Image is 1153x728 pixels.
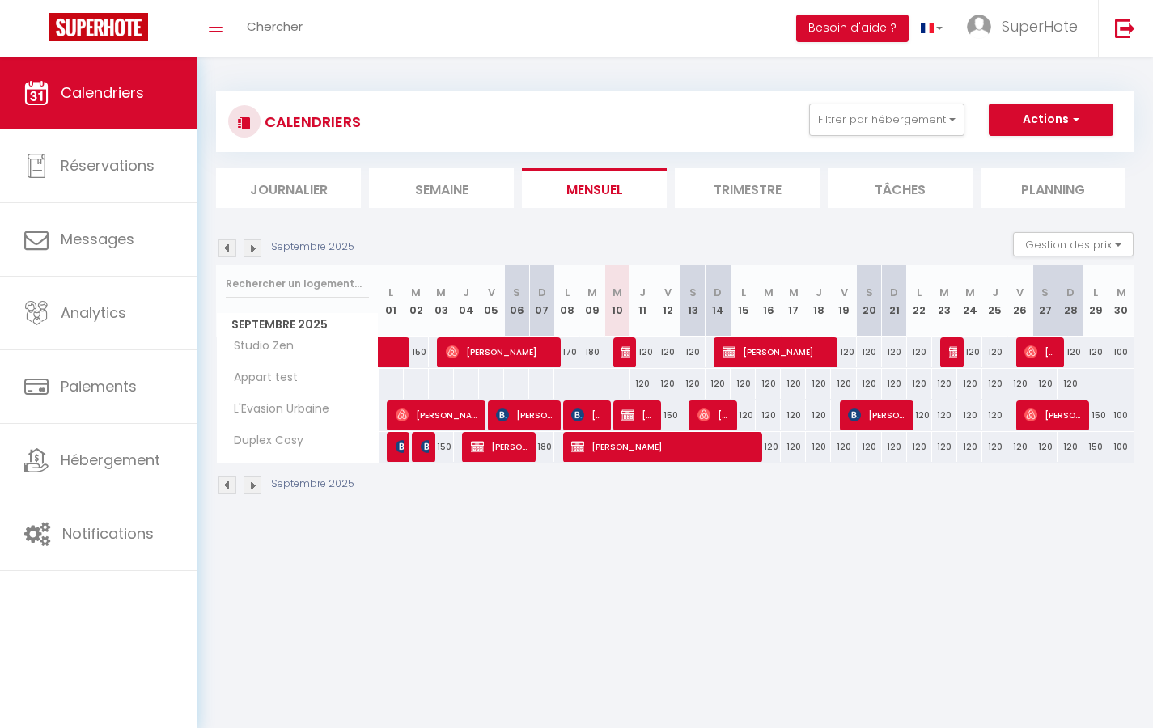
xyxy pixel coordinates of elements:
div: 120 [655,369,680,399]
li: Tâches [828,168,973,208]
span: Messages [61,229,134,249]
abbr: D [1066,285,1075,300]
div: 120 [907,400,932,430]
th: 13 [680,265,706,337]
div: 120 [731,369,756,399]
button: Gestion des prix [1013,232,1134,256]
span: [PERSON_NAME] [723,336,831,367]
abbr: J [992,285,998,300]
div: 120 [806,400,831,430]
th: 24 [957,265,982,337]
div: 120 [806,432,831,462]
button: Actions [989,104,1113,136]
div: 120 [781,400,806,430]
div: 120 [882,432,907,462]
abbr: D [538,285,546,300]
div: 170 [554,337,579,367]
th: 23 [932,265,957,337]
span: Appart test [219,369,302,387]
th: 09 [579,265,604,337]
li: Mensuel [522,168,667,208]
div: 120 [907,432,932,462]
div: 120 [655,337,680,367]
abbr: S [689,285,697,300]
abbr: L [388,285,393,300]
th: 22 [907,265,932,337]
span: [PERSON_NAME] [571,400,604,430]
span: [PERSON_NAME] [571,431,755,462]
th: 02 [404,265,429,337]
div: 120 [957,369,982,399]
div: 120 [630,369,655,399]
span: [PERSON_NAME] [1024,400,1083,430]
div: 120 [1007,432,1032,462]
span: Studio Zen [219,337,298,355]
span: [PERSON_NAME] [471,431,529,462]
img: logout [1115,18,1135,38]
div: 180 [529,432,554,462]
abbr: M [965,285,975,300]
div: 120 [932,400,957,430]
div: 180 [579,337,604,367]
div: 120 [706,369,731,399]
div: 120 [907,369,932,399]
th: 17 [781,265,806,337]
span: Notifications [62,523,154,544]
div: 120 [1007,369,1032,399]
th: 11 [630,265,655,337]
div: 120 [907,337,932,367]
th: 15 [731,265,756,337]
th: 29 [1083,265,1108,337]
span: Analytics [61,303,126,323]
div: 120 [982,337,1007,367]
div: 120 [957,432,982,462]
div: 120 [957,337,982,367]
span: [PERSON_NAME] [1024,336,1058,367]
div: 120 [857,369,882,399]
abbr: M [939,285,949,300]
div: 100 [1108,337,1134,367]
span: Paiements [61,376,137,396]
abbr: L [1093,285,1098,300]
th: 30 [1108,265,1134,337]
div: 120 [982,432,1007,462]
h3: CALENDRIERS [261,104,361,140]
div: 120 [957,400,982,430]
th: 14 [706,265,731,337]
abbr: S [866,285,873,300]
div: 120 [1032,369,1058,399]
div: 120 [756,369,781,399]
div: 120 [882,337,907,367]
div: 120 [806,369,831,399]
div: 120 [1032,432,1058,462]
th: 01 [379,265,404,337]
th: 10 [604,265,629,337]
th: 21 [882,265,907,337]
th: 18 [806,265,831,337]
span: [PERSON_NAME] [697,400,731,430]
div: 120 [857,432,882,462]
p: Septembre 2025 [271,476,354,492]
div: 120 [1058,432,1083,462]
div: 100 [1108,432,1134,462]
span: [PERSON_NAME] [496,400,554,430]
th: 07 [529,265,554,337]
div: 120 [731,400,756,430]
div: 120 [680,337,706,367]
abbr: L [917,285,922,300]
div: 120 [857,337,882,367]
th: 16 [756,265,781,337]
div: 120 [756,432,781,462]
div: 120 [831,369,856,399]
abbr: L [741,285,746,300]
abbr: S [513,285,520,300]
th: 20 [857,265,882,337]
li: Semaine [369,168,514,208]
th: 27 [1032,265,1058,337]
th: 05 [479,265,504,337]
div: 150 [655,400,680,430]
input: Rechercher un logement... [226,269,369,298]
span: SuperHote [1002,16,1078,36]
div: 150 [1083,400,1108,430]
div: 120 [680,369,706,399]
